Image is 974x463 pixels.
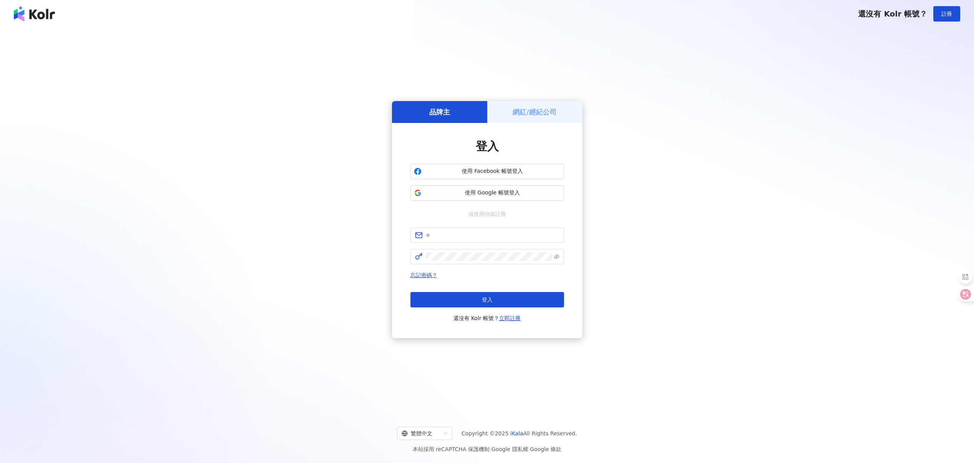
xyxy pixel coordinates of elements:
h5: 網紅/經紀公司 [513,107,557,117]
a: iKala [510,430,523,436]
a: Google 條款 [530,446,561,452]
span: 使用 Google 帳號登入 [425,189,561,197]
span: 登入 [476,139,499,153]
span: | [528,446,530,452]
span: 登入 [482,297,493,303]
span: 還沒有 Kolr 帳號？ [453,314,521,323]
div: 繁體中文 [402,427,441,440]
span: 使用 Facebook 帳號登入 [425,168,561,175]
span: 還沒有 Kolr 帳號？ [858,9,927,18]
span: | [489,446,491,452]
button: 使用 Facebook 帳號登入 [410,164,564,179]
span: 或使用信箱註冊 [463,210,511,218]
button: 使用 Google 帳號登入 [410,185,564,201]
h5: 品牌主 [429,107,450,117]
span: 註冊 [941,11,952,17]
a: Google 隱私權 [491,446,528,452]
button: 註冊 [933,6,960,22]
span: 本站採用 reCAPTCHA 保護機制 [413,445,561,454]
img: logo [14,6,55,22]
span: Copyright © 2025 All Rights Reserved. [461,429,577,438]
a: 忘記密碼？ [410,272,437,278]
span: eye-invisible [554,254,559,259]
button: 登入 [410,292,564,307]
a: 立即註冊 [499,315,521,321]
